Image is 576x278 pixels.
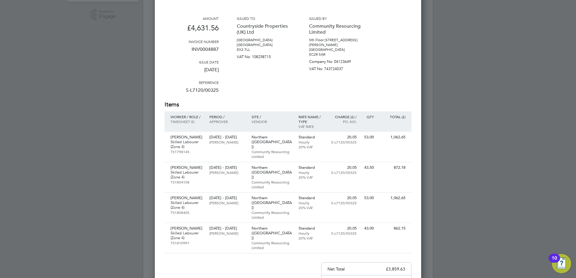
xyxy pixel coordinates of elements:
p: 5th Floor [STREET_ADDRESS][PERSON_NAME] [309,38,363,47]
p: [DATE] - [DATE] [209,165,245,170]
h3: Amount [164,16,219,21]
p: Standard [299,196,325,200]
p: [PERSON_NAME] [209,170,245,175]
p: Period / [209,114,245,119]
p: [PERSON_NAME] [171,165,203,170]
p: £4,631.56 [164,21,219,39]
p: S-L7120/00325 [330,170,357,175]
p: 1,062.65 [380,135,405,140]
p: Company No: 04123649 [309,57,363,64]
p: QTY [363,114,374,119]
p: [DATE] - [DATE] [209,226,245,231]
p: Skilled Labourer (Zone 4) [171,200,203,210]
p: INV0004887 [164,44,219,60]
p: Approver [209,119,245,124]
p: VAT No: 743724037 [309,64,363,71]
p: 20.05 [330,135,357,140]
h3: Reference [164,80,219,85]
p: Community Resourcing Limited [252,240,293,250]
p: Northam ([GEOGRAPHIC_DATA]) [252,226,293,240]
p: 20% VAT [299,236,325,240]
p: 862.15 [380,226,405,231]
p: [PERSON_NAME] [209,200,245,205]
p: Hourly [299,170,325,175]
p: Skilled Labourer (Zone 4) [171,140,203,149]
p: TS1808405 [171,210,203,215]
p: TS1798145 [171,149,203,154]
p: 53.00 [363,196,374,200]
p: [DATE] - [DATE] [209,135,245,140]
div: 10 [552,258,557,266]
p: [DATE] - [DATE] [209,196,245,200]
button: Open Resource Center, 10 new notifications [552,254,571,273]
p: Hourly [299,231,325,236]
p: Hourly [299,200,325,205]
p: S-L7120/00325 [330,200,357,205]
p: [GEOGRAPHIC_DATA] [309,47,363,52]
p: [DATE] [164,64,219,80]
p: [GEOGRAPHIC_DATA] [237,42,291,47]
p: TS1810991 [171,240,203,245]
p: 43.00 [363,226,374,231]
p: S-L7120/00325 [164,85,219,100]
h3: Issue date [164,60,219,64]
p: [PERSON_NAME] [171,196,203,200]
p: TS1804108 [171,180,203,184]
p: 20% VAT [299,144,325,149]
p: 20.05 [330,196,357,200]
p: S-L7120/00325 [330,231,357,236]
p: Total (£) [380,114,405,119]
p: 20% VAT [299,175,325,180]
p: 20.05 [330,226,357,231]
p: 872.18 [380,165,405,170]
p: £3,859.63 [386,266,405,272]
p: [PERSON_NAME] [209,231,245,236]
p: [GEOGRAPHIC_DATA] [237,38,291,42]
p: 1,062.65 [380,196,405,200]
p: 53.00 [363,135,374,140]
p: 43.50 [363,165,374,170]
p: Community Resourcing Limited [252,149,293,159]
p: VAT No: 108258715 [237,52,291,59]
p: Charge (£) / [330,114,357,119]
p: [PERSON_NAME] [171,226,203,231]
p: Northam ([GEOGRAPHIC_DATA]) [252,165,293,180]
p: Northam ([GEOGRAPHIC_DATA]) [252,196,293,210]
p: VAT rate [299,124,325,129]
p: Community Resourcing Limited [252,210,293,220]
p: Site / [252,114,293,119]
h2: Items [164,100,412,109]
p: EX2 7LL [237,47,291,52]
p: 20.05 [330,165,357,170]
p: Skilled Labourer (Zone 4) [171,231,203,240]
p: Northam ([GEOGRAPHIC_DATA]) [252,135,293,149]
p: Skilled Labourer (Zone 4) [171,170,203,180]
p: Community Resourcing Limited [252,180,293,189]
p: Community Resourcing Limited [309,21,363,38]
p: Rate name / type [299,114,325,124]
p: Po. No. [330,119,357,124]
p: Net Total [327,266,345,272]
p: Countryside Properties (UK) Ltd [237,21,291,38]
p: [PERSON_NAME] [209,140,245,144]
p: Vendor [252,119,293,124]
p: Hourly [299,140,325,144]
p: Standard [299,135,325,140]
p: Timesheet ID [171,119,203,124]
p: EC2R 5AR [309,52,363,57]
h3: Issued by [309,16,363,21]
p: [PERSON_NAME] [171,135,203,140]
p: Standard [299,165,325,170]
p: Standard [299,226,325,231]
h3: Invoice number [164,39,219,44]
p: Worker / Role / [171,114,203,119]
p: 20% VAT [299,205,325,210]
h3: Issued to [237,16,291,21]
p: S-L7120/00325 [330,140,357,144]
